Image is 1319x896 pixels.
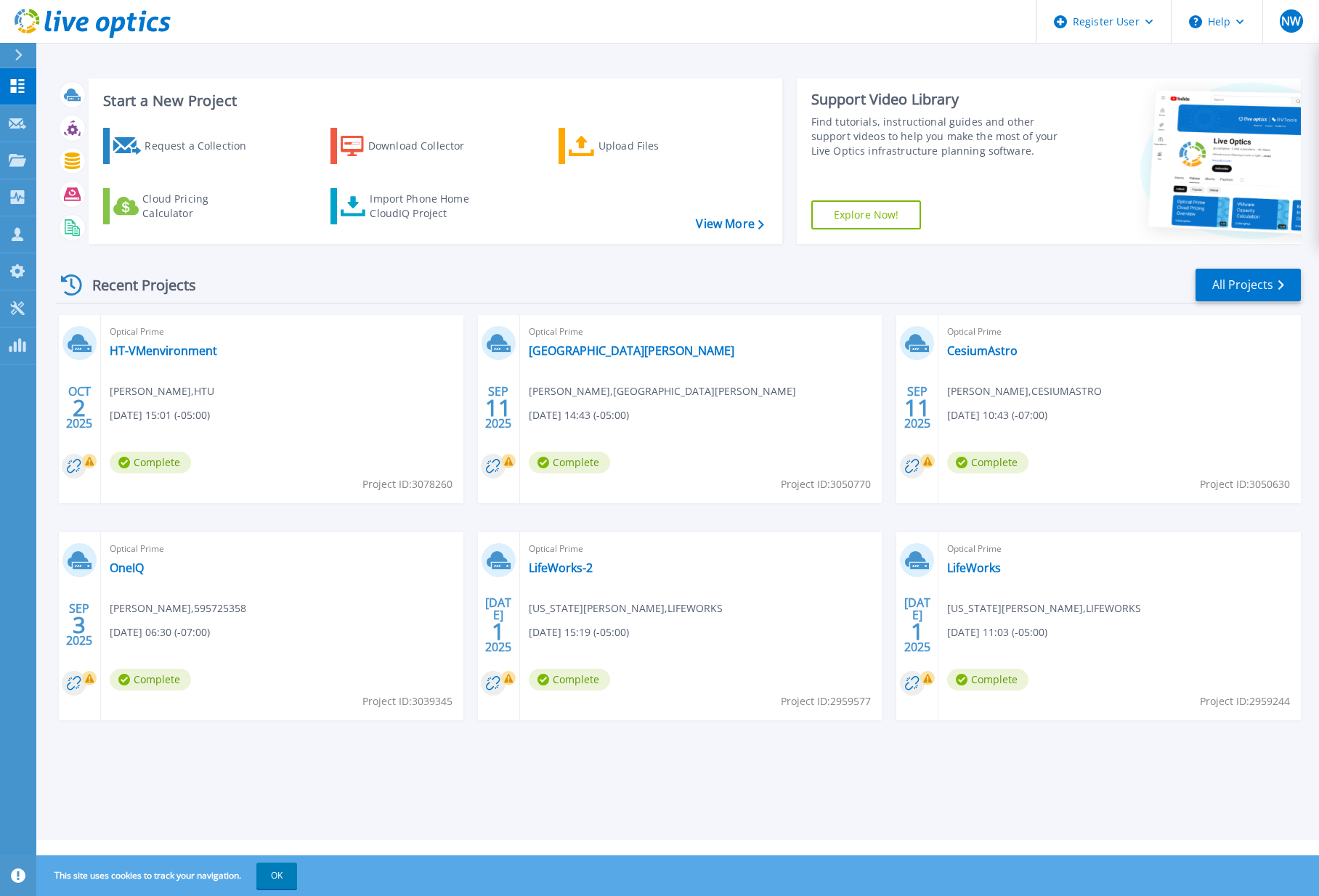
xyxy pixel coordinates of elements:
div: Support Video Library [811,90,1068,109]
a: All Projects [1196,269,1301,301]
a: Explore Now! [811,200,922,229]
span: Complete [947,452,1028,473]
span: Project ID: 3078260 [362,476,452,492]
span: Project ID: 3050630 [1200,476,1290,492]
span: [PERSON_NAME] , [GEOGRAPHIC_DATA][PERSON_NAME] [529,383,796,399]
span: 3 [73,619,86,631]
span: [US_STATE][PERSON_NAME] , LIFEWORKS [529,600,723,616]
span: Complete [110,669,191,691]
span: [DATE] 06:30 (-07:00) [110,624,210,640]
div: Cloud Pricing Calculator [142,192,259,221]
div: Import Phone Home CloudIQ Project [370,192,483,221]
span: [PERSON_NAME] , 595725358 [110,600,246,616]
h3: Start a New Project [103,93,763,109]
button: OK [256,863,297,889]
span: Complete [947,669,1028,691]
a: Download Collector [330,128,492,164]
span: [PERSON_NAME] , HTU [110,383,214,399]
span: [DATE] 10:43 (-07:00) [947,407,1047,423]
span: Complete [110,452,191,473]
a: [GEOGRAPHIC_DATA][PERSON_NAME] [529,343,734,358]
span: Optical Prime [529,541,874,557]
span: 1 [492,625,505,638]
a: View More [696,217,763,231]
span: Optical Prime [947,541,1292,557]
a: Upload Files [559,128,721,164]
span: Optical Prime [110,541,455,557]
div: Request a Collection [145,131,261,160]
span: Optical Prime [110,324,455,340]
span: Optical Prime [529,324,874,340]
span: [DATE] 14:43 (-05:00) [529,407,629,423]
a: CesiumAstro [947,343,1018,358]
span: NW [1281,15,1301,27]
span: 11 [904,402,930,414]
span: [DATE] 15:01 (-05:00) [110,407,210,423]
div: SEP 2025 [65,598,93,651]
div: Recent Projects [56,267,216,303]
span: [PERSON_NAME] , CESIUMASTRO [947,383,1102,399]
span: This site uses cookies to track your navigation. [40,863,297,889]
div: OCT 2025 [65,381,93,434]
a: LifeWorks [947,561,1001,575]
span: Complete [529,669,610,691]
span: Complete [529,452,610,473]
a: Request a Collection [103,128,265,164]
div: [DATE] 2025 [484,598,512,651]
span: Project ID: 2959244 [1200,693,1290,709]
div: Upload Files [598,131,715,160]
span: Project ID: 2959577 [781,693,871,709]
div: [DATE] 2025 [904,598,931,651]
span: [DATE] 15:19 (-05:00) [529,624,629,640]
a: OneIQ [110,561,144,575]
a: LifeWorks-2 [529,561,593,575]
div: SEP 2025 [484,381,512,434]
span: [DATE] 11:03 (-05:00) [947,624,1047,640]
div: SEP 2025 [904,381,931,434]
div: Download Collector [368,131,484,160]
a: HT-VMenvironment [110,343,217,358]
span: Project ID: 3050770 [781,476,871,492]
span: Project ID: 3039345 [362,693,452,709]
a: Cloud Pricing Calculator [103,188,265,224]
span: 11 [485,402,511,414]
span: 2 [73,402,86,414]
span: 1 [911,625,924,638]
div: Find tutorials, instructional guides and other support videos to help you make the most of your L... [811,115,1068,158]
span: Optical Prime [947,324,1292,340]
span: [US_STATE][PERSON_NAME] , LIFEWORKS [947,600,1141,616]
